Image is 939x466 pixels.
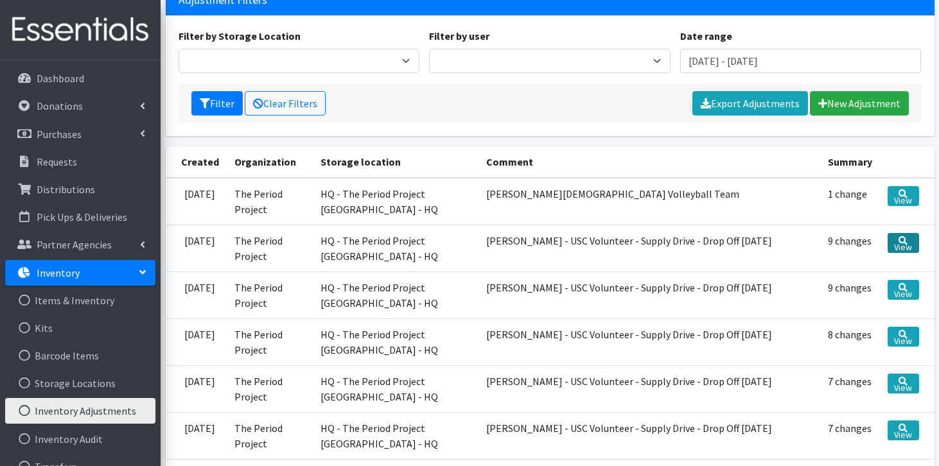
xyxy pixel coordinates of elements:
td: [PERSON_NAME] - USC Volunteer - Supply Drive - Drop Off [DATE] [478,365,820,412]
th: Comment [478,146,820,178]
input: January 1, 2011 - December 31, 2011 [680,49,922,73]
a: View [888,186,919,206]
a: Dashboard [5,65,155,91]
a: Inventory [5,260,155,286]
td: HQ - The Period Project [GEOGRAPHIC_DATA] - HQ [313,318,479,365]
p: Partner Agencies [37,238,112,251]
td: HQ - The Period Project [GEOGRAPHIC_DATA] - HQ [313,225,479,272]
time: [DATE] [184,375,215,388]
time: [DATE] [184,187,215,200]
th: Storage location [313,146,479,178]
a: Donations [5,93,155,119]
time: [DATE] [184,234,215,247]
img: HumanEssentials [5,8,155,51]
a: Kits [5,315,155,341]
label: Filter by Storage Location [179,28,301,44]
time: [DATE] [184,281,215,294]
td: [PERSON_NAME][DEMOGRAPHIC_DATA] Volleyball Team [478,178,820,225]
th: Summary [820,146,880,178]
a: Items & Inventory [5,288,155,313]
p: Inventory [37,266,80,279]
td: [PERSON_NAME] - USC Volunteer - Supply Drive - Drop Off [DATE] [478,318,820,365]
td: [PERSON_NAME] - USC Volunteer - Supply Drive - Drop Off [DATE] [478,272,820,318]
time: [DATE] [184,422,215,435]
p: Donations [37,99,83,112]
a: Clear Filters [245,91,326,116]
td: [PERSON_NAME] - USC Volunteer - Supply Drive - Drop Off [DATE] [478,225,820,272]
p: Requests [37,155,77,168]
a: Inventory Adjustments [5,398,155,424]
a: View [888,420,919,440]
a: Distributions [5,177,155,202]
td: HQ - The Period Project [GEOGRAPHIC_DATA] - HQ [313,412,479,459]
td: 7 changes [820,365,880,412]
td: 1 change [820,178,880,225]
label: Filter by user [429,28,489,44]
th: Organization [227,146,313,178]
a: Purchases [5,121,155,147]
a: Inventory Audit [5,426,155,452]
a: View [888,374,919,393]
td: [PERSON_NAME] - USC Volunteer - Supply Drive - Drop Off [DATE] [478,412,820,459]
a: Partner Agencies [5,232,155,257]
p: Distributions [37,183,95,196]
a: Export Adjustments [692,91,808,116]
p: Dashboard [37,72,84,85]
td: 9 changes [820,272,880,318]
a: Pick Ups & Deliveries [5,204,155,230]
td: 8 changes [820,318,880,365]
td: The Period Project [227,272,313,318]
td: The Period Project [227,225,313,272]
a: View [888,280,919,300]
p: Pick Ups & Deliveries [37,211,127,223]
td: The Period Project [227,365,313,412]
td: HQ - The Period Project [GEOGRAPHIC_DATA] - HQ [313,365,479,412]
td: 9 changes [820,225,880,272]
label: Date range [680,28,732,44]
th: Created [166,146,227,178]
a: View [888,327,919,347]
a: View [888,233,919,253]
a: Storage Locations [5,370,155,396]
a: Requests [5,149,155,175]
td: HQ - The Period Project [GEOGRAPHIC_DATA] - HQ [313,272,479,318]
td: 7 changes [820,412,880,459]
td: The Period Project [227,318,313,365]
td: HQ - The Period Project [GEOGRAPHIC_DATA] - HQ [313,178,479,225]
p: Purchases [37,128,82,141]
time: [DATE] [184,328,215,341]
button: Filter [191,91,243,116]
td: The Period Project [227,412,313,459]
a: New Adjustment [810,91,909,116]
a: Barcode Items [5,343,155,368]
td: The Period Project [227,178,313,225]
